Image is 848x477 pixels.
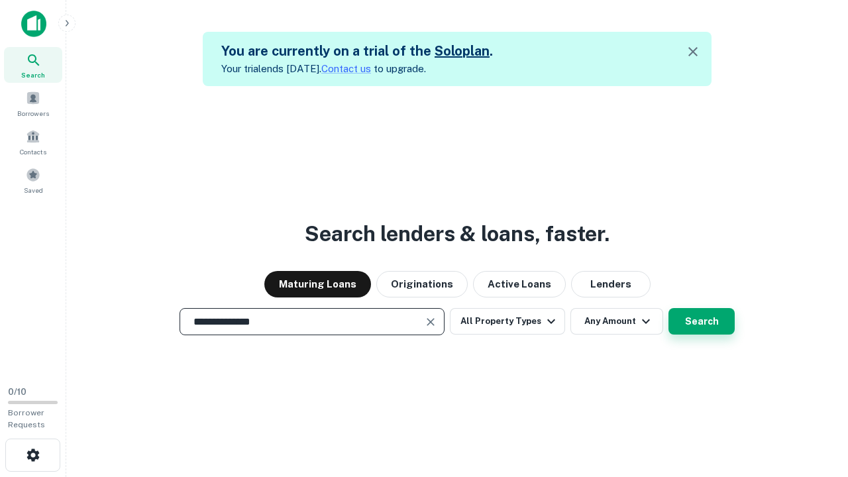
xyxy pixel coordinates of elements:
[450,308,565,335] button: All Property Types
[21,70,45,80] span: Search
[4,162,62,198] a: Saved
[264,271,371,297] button: Maturing Loans
[782,371,848,435] iframe: Chat Widget
[221,61,493,77] p: Your trial ends [DATE]. to upgrade.
[221,41,493,61] h5: You are currently on a trial of the .
[473,271,566,297] button: Active Loans
[8,387,26,397] span: 0 / 10
[321,63,371,74] a: Contact us
[376,271,468,297] button: Originations
[4,47,62,83] a: Search
[4,85,62,121] a: Borrowers
[24,185,43,195] span: Saved
[20,146,46,157] span: Contacts
[571,271,651,297] button: Lenders
[8,408,45,429] span: Borrower Requests
[17,108,49,119] span: Borrowers
[4,124,62,160] a: Contacts
[421,313,440,331] button: Clear
[435,43,490,59] a: Soloplan
[21,11,46,37] img: capitalize-icon.png
[570,308,663,335] button: Any Amount
[668,308,735,335] button: Search
[305,218,609,250] h3: Search lenders & loans, faster.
